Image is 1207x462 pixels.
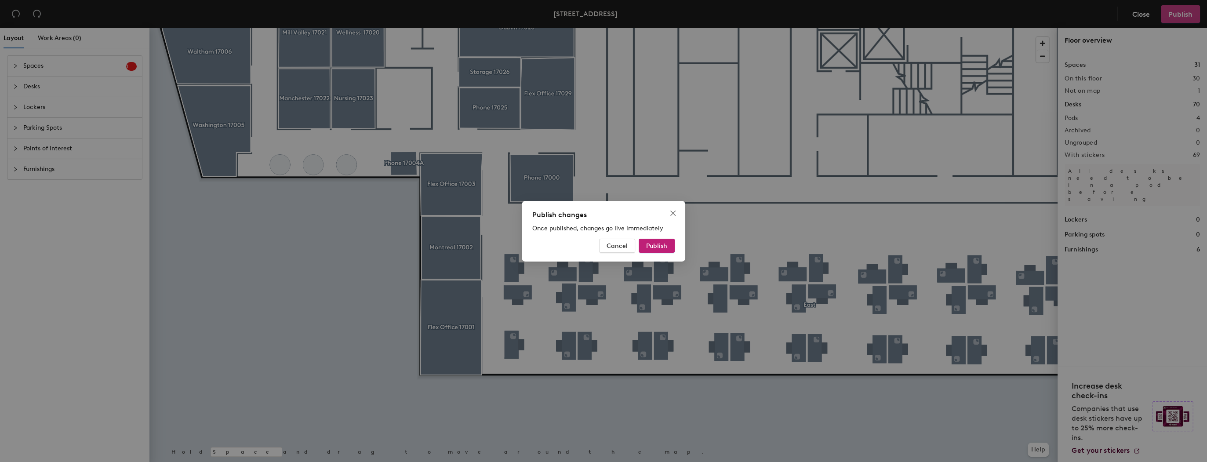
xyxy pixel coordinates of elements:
div: Publish changes [532,210,675,220]
span: Cancel [607,242,628,249]
button: Publish [639,239,675,253]
span: close [669,210,676,217]
button: Close [666,206,680,220]
span: Close [666,210,680,217]
span: Publish [646,242,667,249]
span: Once published, changes go live immediately [532,225,663,232]
button: Cancel [599,239,635,253]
